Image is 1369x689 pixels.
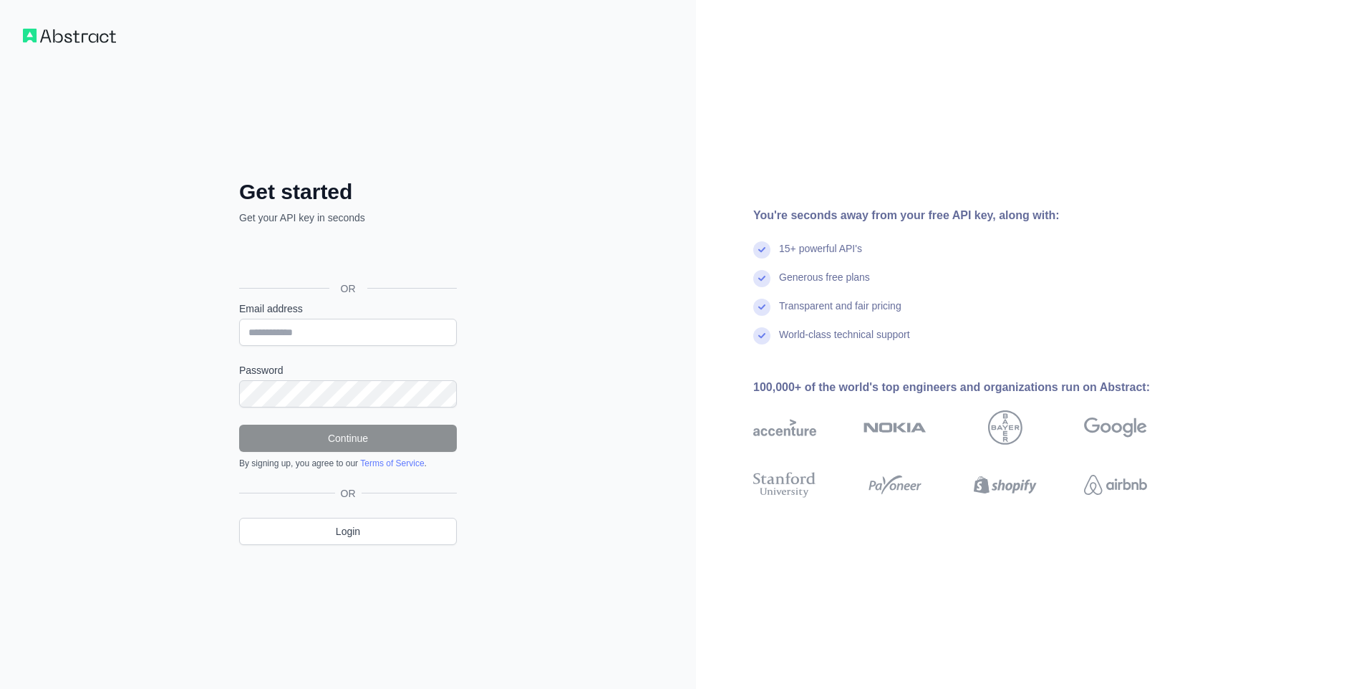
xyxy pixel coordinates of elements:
img: stanford university [753,469,816,501]
a: Login [239,518,457,545]
img: payoneer [864,469,927,501]
p: Get your API key in seconds [239,211,457,225]
h2: Get started [239,179,457,205]
img: check mark [753,241,770,259]
div: By signing up, you agree to our . [239,458,457,469]
img: bayer [988,410,1022,445]
div: World-class technical support [779,327,910,356]
img: shopify [974,469,1037,501]
img: accenture [753,410,816,445]
div: You're seconds away from your free API key, along with: [753,207,1193,224]
img: nokia [864,410,927,445]
div: Generous free plans [779,270,870,299]
img: airbnb [1084,469,1147,501]
label: Email address [239,302,457,316]
span: OR [329,281,367,296]
img: check mark [753,270,770,287]
div: 15+ powerful API's [779,241,862,270]
img: check mark [753,299,770,316]
div: 100,000+ of the world's top engineers and organizations run on Abstract: [753,379,1193,396]
span: OR [335,486,362,501]
a: Terms of Service [360,458,424,468]
img: check mark [753,327,770,344]
iframe: Sign in with Google Button [232,241,461,272]
img: Workflow [23,29,116,43]
img: google [1084,410,1147,445]
button: Continue [239,425,457,452]
div: Transparent and fair pricing [779,299,901,327]
label: Password [239,363,457,377]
